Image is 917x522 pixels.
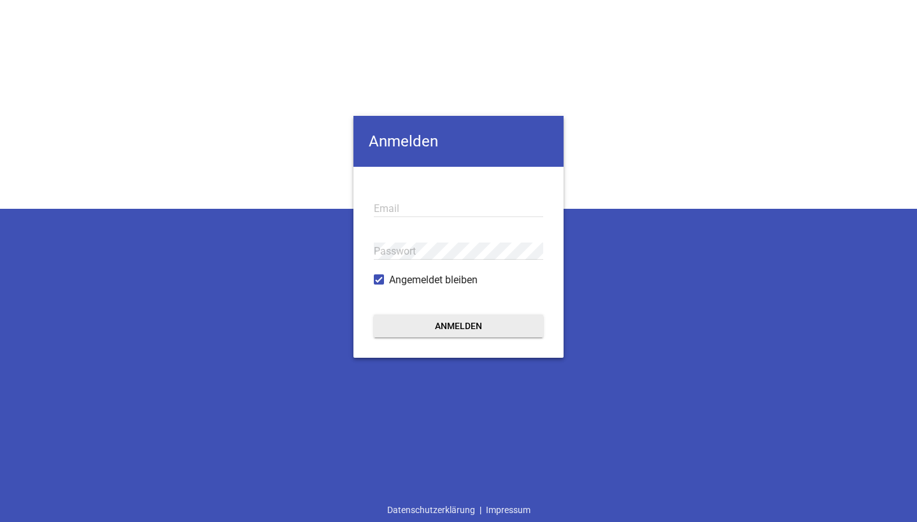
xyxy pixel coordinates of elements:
a: Impressum [481,498,535,522]
div: | [383,498,535,522]
span: Angemeldet bleiben [389,272,478,288]
h4: Anmelden [353,116,564,167]
button: Anmelden [374,314,543,337]
a: Datenschutzerklärung [383,498,480,522]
